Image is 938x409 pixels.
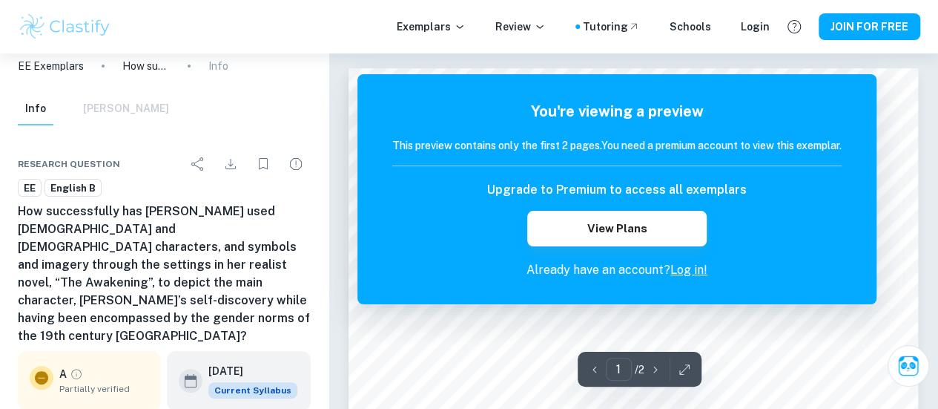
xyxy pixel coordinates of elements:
[392,261,842,279] p: Already have an account?
[18,93,53,125] button: Info
[44,179,102,197] a: English B
[281,149,311,179] div: Report issue
[18,12,112,42] img: Clastify logo
[670,19,711,35] a: Schools
[741,19,770,35] a: Login
[18,203,311,345] h6: How successfully has [PERSON_NAME] used [DEMOGRAPHIC_DATA] and [DEMOGRAPHIC_DATA] characters, and...
[782,14,807,39] button: Help and Feedback
[59,366,67,382] p: A
[392,137,842,154] h6: This preview contains only the first 2 pages. You need a premium account to view this exemplar.
[583,19,640,35] a: Tutoring
[18,179,42,197] a: EE
[208,382,297,399] div: This exemplar is based on the current syllabus. Feel free to refer to it for inspiration/ideas wh...
[888,345,929,387] button: Ask Clai
[45,181,101,196] span: English B
[208,363,285,379] h6: [DATE]
[19,181,41,196] span: EE
[495,19,546,35] p: Review
[248,149,278,179] div: Bookmark
[18,157,120,171] span: Research question
[216,149,245,179] div: Download
[635,361,644,378] p: / 2
[122,58,170,74] p: How successfully has [PERSON_NAME] used [DEMOGRAPHIC_DATA] and [DEMOGRAPHIC_DATA] characters, and...
[18,58,84,74] a: EE Exemplars
[70,367,83,381] a: Grade partially verified
[397,19,466,35] p: Exemplars
[208,382,297,399] span: Current Syllabus
[487,181,747,199] h6: Upgrade to Premium to access all exemplars
[527,211,707,246] button: View Plans
[670,263,707,277] a: Log in!
[819,13,920,40] button: JOIN FOR FREE
[392,100,842,122] h5: You're viewing a preview
[183,149,213,179] div: Share
[59,382,149,396] span: Partially verified
[208,58,228,74] p: Info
